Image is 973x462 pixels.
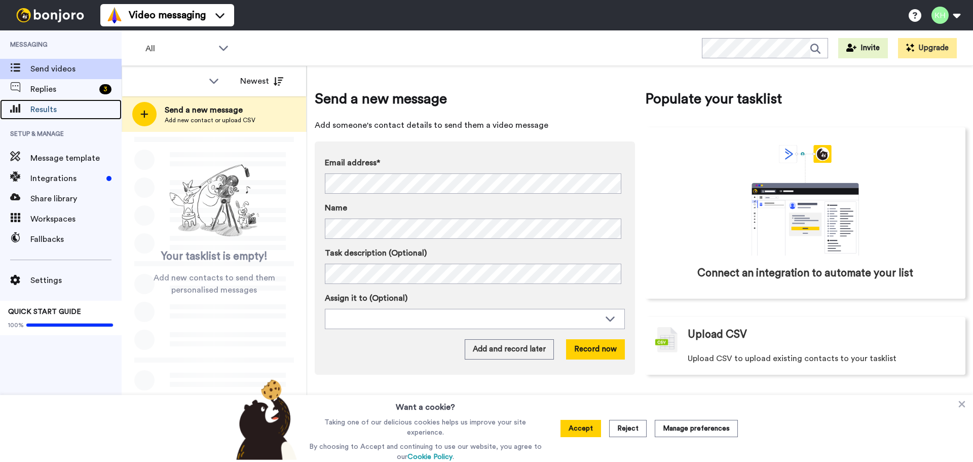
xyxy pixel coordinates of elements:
button: Newest [233,71,291,91]
span: 100% [8,321,24,329]
p: Taking one of our delicious cookies helps us improve your site experience. [307,417,544,438]
span: Add new contacts to send them personalised messages [137,272,291,296]
span: Integrations [30,172,102,185]
span: Replies [30,83,95,95]
span: All [145,43,213,55]
button: Invite [838,38,888,58]
p: By choosing to Accept and continuing to use our website, you agree to our . [307,442,544,462]
span: Workspaces [30,213,122,225]
span: Your tasklist is empty! [161,249,268,264]
span: Populate your tasklist [645,89,965,109]
span: Send a new message [315,89,635,109]
span: Send a new message [165,104,255,116]
img: bear-with-cookie.png [227,379,302,460]
label: Assign it to (Optional) [325,292,625,304]
span: Add new contact or upload CSV [165,116,255,124]
span: Upload CSV [688,327,747,342]
button: Upgrade [898,38,957,58]
span: Send videos [30,63,122,75]
img: ready-set-action.png [164,160,265,241]
button: Reject [609,420,647,437]
img: vm-color.svg [106,7,123,23]
button: Record now [566,339,625,360]
span: Add someone's contact details to send them a video message [315,119,635,131]
span: Settings [30,274,122,287]
img: bj-logo-header-white.svg [12,8,88,22]
span: Results [30,103,122,116]
span: Upload CSV to upload existing contacts to your tasklist [688,352,896,365]
div: 3 [99,84,111,94]
button: Manage preferences [655,420,738,437]
h3: Want a cookie? [396,395,455,413]
button: Add and record later [465,339,554,360]
img: csv-grey.png [655,327,678,352]
span: Message template [30,152,122,164]
label: Task description (Optional) [325,247,625,259]
span: Video messaging [129,8,206,22]
span: Name [325,202,347,214]
span: Fallbacks [30,233,122,245]
div: animation [729,145,881,256]
span: QUICK START GUIDE [8,308,81,315]
span: Share library [30,193,122,205]
button: Accept [560,420,601,437]
label: Email address* [325,157,625,169]
a: Cookie Policy [407,453,453,460]
span: Connect an integration to automate your list [697,266,913,281]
